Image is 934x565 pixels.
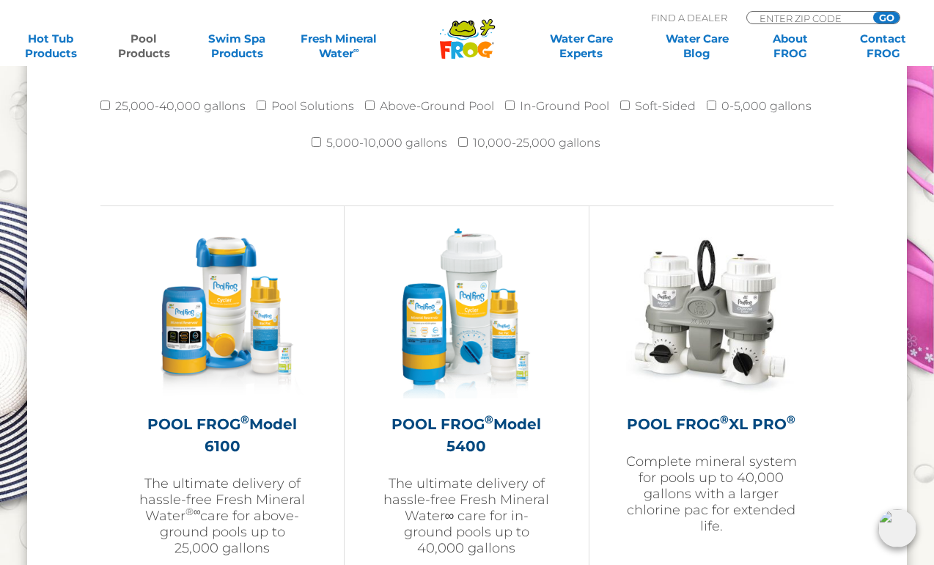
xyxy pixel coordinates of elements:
a: Water CareExperts [523,32,640,61]
input: GO [873,12,900,23]
label: 0-5,000 gallons [721,92,812,121]
p: The ultimate delivery of hassle-free Fresh Mineral Water care for above-ground pools up to 25,000... [137,475,307,556]
p: Find A Dealer [651,11,727,24]
img: pool-frog-6100-featured-img-v3-300x300.png [137,228,307,398]
h2: POOL FROG XL PRO [626,413,797,435]
sup: ® [720,412,729,426]
p: The ultimate delivery of hassle-free Fresh Mineral Water∞ care for in-ground pools up to 40,000 g... [381,475,551,556]
label: Above-Ground Pool [380,92,494,121]
img: XL-PRO-v2-300x300.jpg [626,228,796,398]
h2: POOL FROG Model 6100 [137,413,307,457]
a: ContactFROG [847,32,919,61]
sup: ® [240,412,249,426]
img: pool-frog-5400-featured-img-v2-300x300.png [381,228,551,398]
a: PoolProducts [108,32,180,61]
sup: ® [485,412,493,426]
sup: ®∞ [185,506,201,517]
sup: ∞ [353,45,359,55]
input: Zip Code Form [758,12,857,24]
h2: POOL FROG Model 5400 [381,413,551,457]
label: Pool Solutions [271,92,354,121]
label: Soft-Sided [635,92,696,121]
label: 10,000-25,000 gallons [473,128,600,158]
a: Water CareBlog [661,32,733,61]
sup: ® [787,412,795,426]
label: 5,000-10,000 gallons [326,128,447,158]
a: Hot TubProducts [15,32,87,61]
a: Swim SpaProducts [201,32,273,61]
label: In-Ground Pool [520,92,609,121]
a: AboutFROG [754,32,826,61]
img: openIcon [878,509,916,547]
label: 25,000-40,000 gallons [115,92,246,121]
p: Complete mineral system for pools up to 40,000 gallons with a larger chlorine pac for extended life. [626,453,797,534]
a: Fresh MineralWater∞ [294,32,384,61]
